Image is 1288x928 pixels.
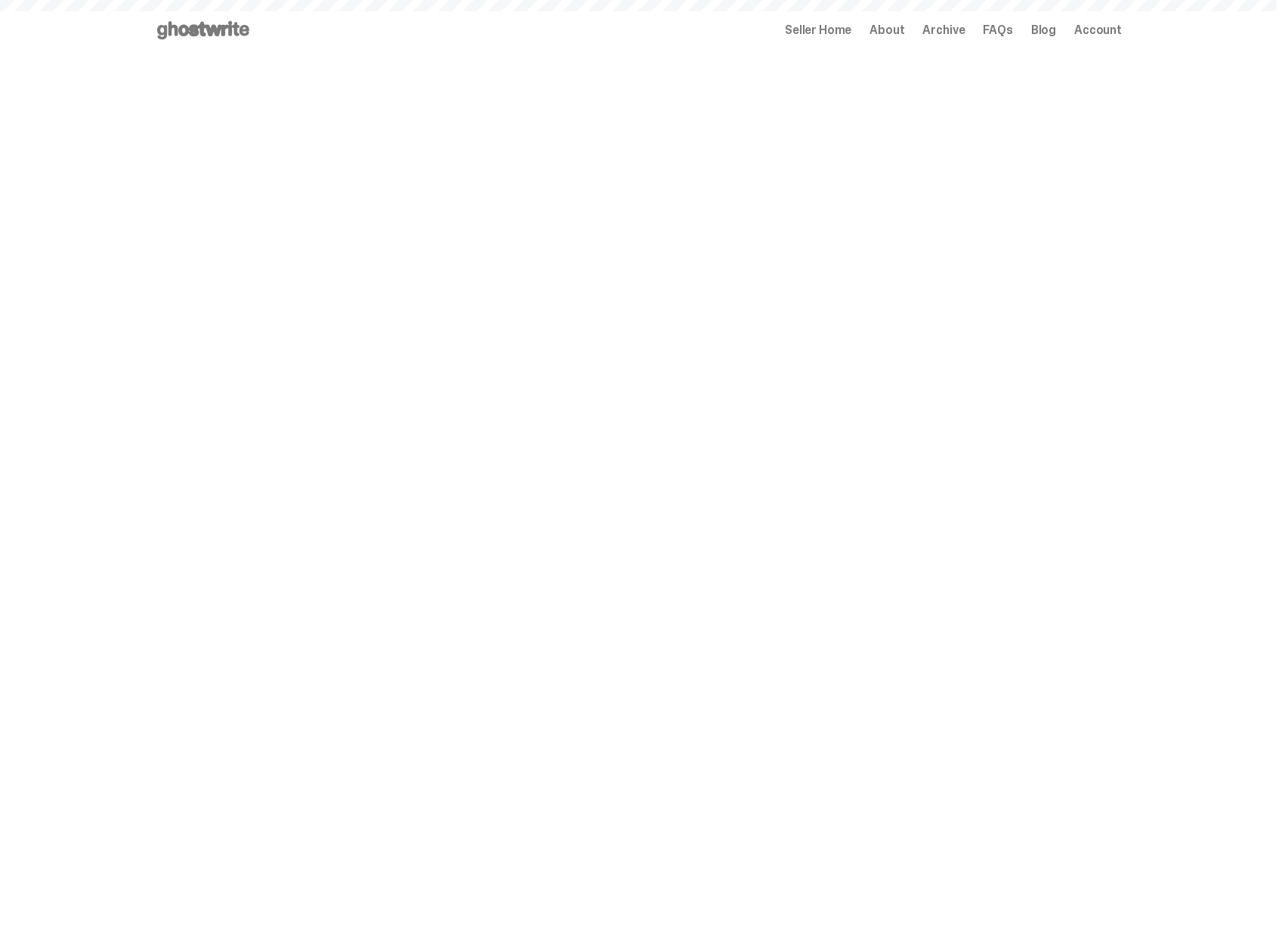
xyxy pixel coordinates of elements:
[983,24,1012,36] a: FAQs
[869,24,904,36] a: About
[785,24,851,36] a: Seller Home
[1074,24,1122,36] a: Account
[922,24,965,36] a: Archive
[1031,24,1056,36] a: Blog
